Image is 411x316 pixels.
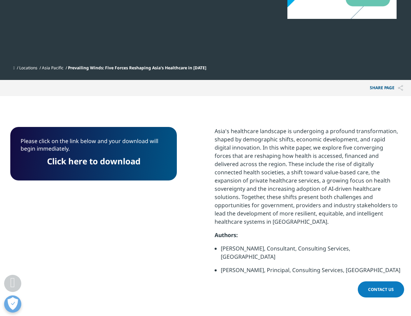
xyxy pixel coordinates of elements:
[215,231,238,239] strong: Authors:
[365,80,408,96] button: Share PAGEShare PAGE
[215,127,401,231] p: Asia's healthcare landscape is undergoing a profound transformation, shaped by demographic shifts...
[221,244,401,266] li: [PERSON_NAME], Consultant, Consulting Services, [GEOGRAPHIC_DATA]
[68,65,206,71] span: Prevailing Winds: Five Forces Reshaping Asia's Healthcare in [DATE]
[368,286,394,292] span: Contact Us
[4,295,21,313] button: Open Preferences
[365,80,408,96] p: Share PAGE
[47,155,140,167] a: Click here to download
[19,65,37,71] a: Locations
[358,281,404,297] a: Contact Us
[398,85,403,91] img: Share PAGE
[221,266,401,279] li: [PERSON_NAME], Principal, Consulting Services, [GEOGRAPHIC_DATA]
[42,65,64,71] a: Asia Pacific
[21,137,167,157] p: Please click on the link below and your download will begin immediately.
